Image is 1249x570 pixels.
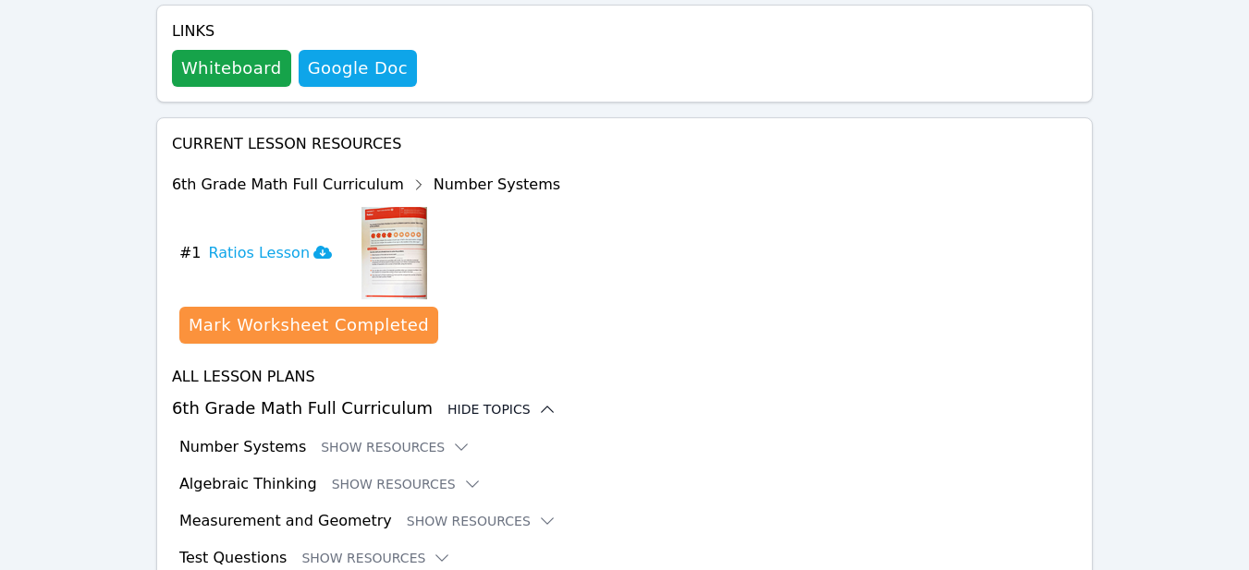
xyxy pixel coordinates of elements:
h3: Test Questions [179,547,288,569]
button: Mark Worksheet Completed [179,307,438,344]
h3: 6th Grade Math Full Curriculum [172,395,1077,421]
h3: Algebraic Thinking [179,473,317,495]
button: Show Resources [407,512,557,530]
div: 6th Grade Math Full Curriculum Number Systems [172,170,560,200]
h4: All Lesson Plans [172,366,1077,388]
img: Ratios Lesson [361,207,427,299]
button: Show Resources [332,475,482,493]
h4: Links [172,20,417,42]
button: Show Resources [301,549,451,567]
button: Whiteboard [172,50,291,87]
span: # 1 [179,242,202,264]
button: Hide Topics [447,400,557,418]
h3: Measurement and Geometry [179,510,392,532]
a: Google Doc [299,50,417,87]
h3: Number Systems [179,436,306,458]
button: Show Resources [321,438,471,456]
div: Mark Worksheet Completed [189,312,429,338]
h3: Ratios Lesson [208,242,332,264]
button: #1Ratios Lesson [179,207,347,299]
h4: Current Lesson Resources [172,133,1077,155]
